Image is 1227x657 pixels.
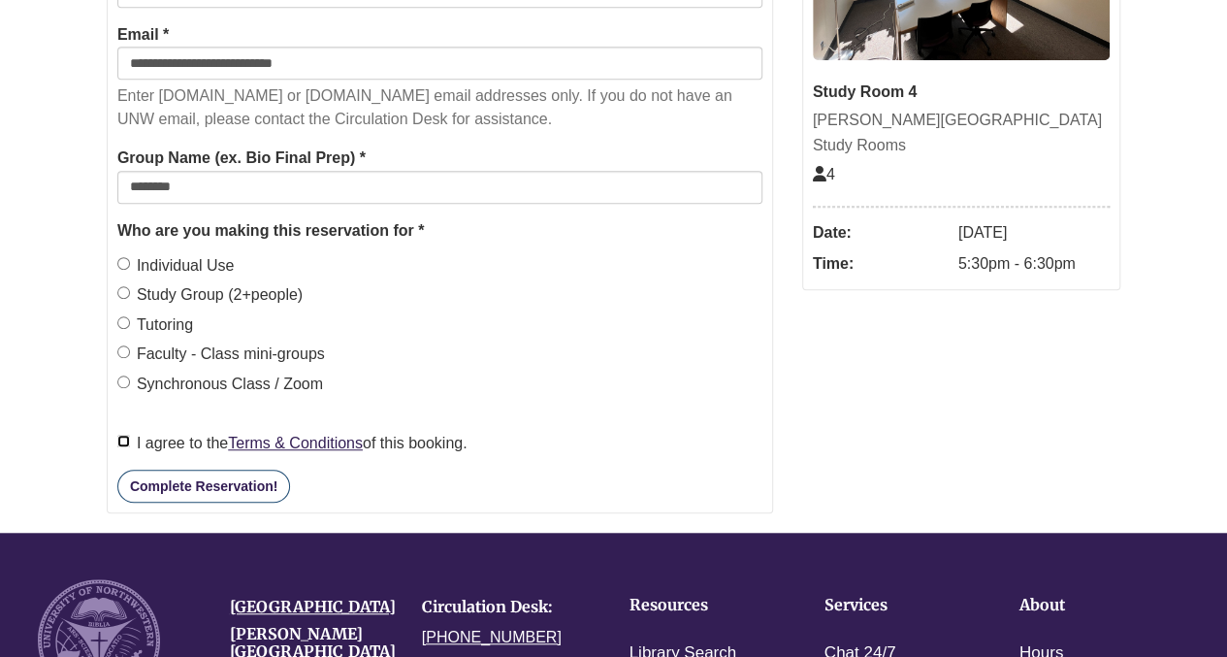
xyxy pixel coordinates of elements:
[117,84,762,131] p: Enter [DOMAIN_NAME] or [DOMAIN_NAME] email addresses only. If you do not have an UNW email, pleas...
[117,372,323,397] label: Synchronous Class / Zoom
[117,282,303,308] label: Study Group (2+people)
[117,431,468,456] label: I agree to the of this booking.
[117,22,169,48] label: Email *
[117,257,130,270] input: Individual Use
[230,597,396,616] a: [GEOGRAPHIC_DATA]
[813,166,835,182] span: The capacity of this space
[813,108,1110,157] div: [PERSON_NAME][GEOGRAPHIC_DATA] Study Rooms
[958,248,1110,279] dd: 5:30pm - 6:30pm
[813,217,949,248] dt: Date:
[117,316,130,329] input: Tutoring
[629,597,763,614] h4: Resources
[117,342,325,367] label: Faculty - Class mini-groups
[824,597,959,614] h4: Services
[422,629,562,645] a: [PHONE_NUMBER]
[117,470,290,503] button: Complete Reservation!
[1019,597,1154,614] h4: About
[117,435,130,447] input: I agree to theTerms & Conditionsof this booking.
[117,146,366,171] label: Group Name (ex. Bio Final Prep) *
[813,248,949,279] dt: Time:
[228,435,363,451] a: Terms & Conditions
[117,345,130,358] input: Faculty - Class mini-groups
[117,312,193,338] label: Tutoring
[958,217,1110,248] dd: [DATE]
[813,80,1110,105] div: Study Room 4
[422,599,585,616] h4: Circulation Desk:
[117,376,130,388] input: Synchronous Class / Zoom
[117,218,762,244] legend: Who are you making this reservation for *
[117,286,130,299] input: Study Group (2+people)
[117,253,235,279] label: Individual Use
